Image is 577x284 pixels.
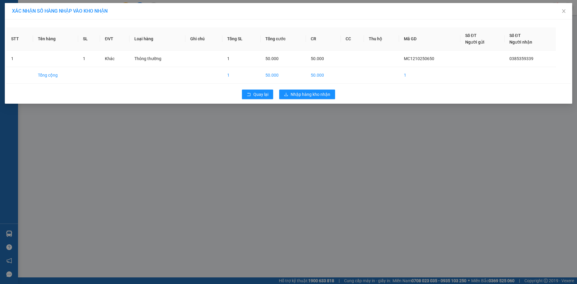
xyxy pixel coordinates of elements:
[60,16,87,22] span: 0943559551
[399,67,460,84] td: 1
[6,27,33,50] th: STT
[6,50,33,67] td: 1
[2,34,18,38] span: Người gửi:
[253,91,268,98] span: Quay lại
[465,33,477,38] span: Số ĐT
[341,27,364,50] th: CC
[279,90,335,99] button: downloadNhập hàng kho nhận
[15,3,35,10] span: HAIVAN
[2,39,35,43] span: Người nhận:
[222,67,261,84] td: 1
[261,67,306,84] td: 50.000
[15,18,35,24] em: Logistics
[100,50,130,67] td: Khác
[291,91,330,98] span: Nhập hàng kho nhận
[247,92,251,97] span: rollback
[185,27,222,50] th: Ghi chú
[222,27,261,50] th: Tổng SL
[83,56,85,61] span: 1
[509,40,532,44] span: Người nhận
[33,67,78,84] td: Tổng cộng
[306,67,341,84] td: 50.000
[404,56,434,61] span: MC1210250650
[130,50,186,67] td: Thông thường
[509,56,533,61] span: 0385359339
[48,6,87,15] span: VP [GEOGRAPHIC_DATA]
[7,11,42,17] span: XUANTRANG
[78,27,100,50] th: SL
[311,56,324,61] span: 50.000
[509,33,521,38] span: Số ĐT
[561,9,566,14] span: close
[12,8,108,14] span: XÁC NHẬN SỐ HÀNG NHẬP VÀO KHO NHẬN
[399,27,460,50] th: Mã GD
[130,27,186,50] th: Loại hàng
[21,38,35,43] span: trang 32
[2,43,44,51] span: 0982195414
[364,27,399,50] th: Thu hộ
[227,56,230,61] span: 1
[265,56,279,61] span: 50.000
[555,3,572,20] button: Close
[284,92,288,97] span: download
[242,90,273,99] button: rollbackQuay lại
[33,27,78,50] th: Tên hàng
[100,27,130,50] th: ĐVT
[465,40,484,44] span: Người gửi
[306,27,341,50] th: CR
[261,27,306,50] th: Tổng cước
